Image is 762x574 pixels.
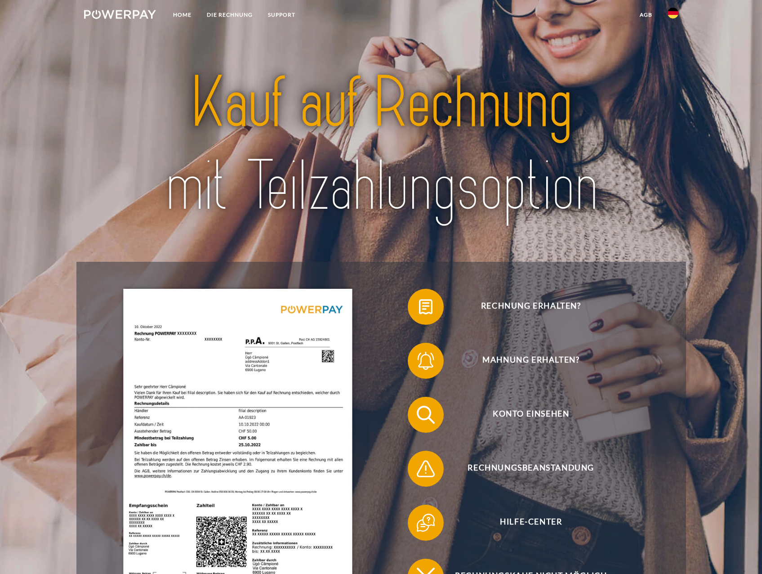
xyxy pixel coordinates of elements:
[668,8,678,18] img: de
[414,350,437,372] img: qb_bell.svg
[414,296,437,318] img: qb_bill.svg
[421,505,641,541] span: Hilfe-Center
[408,343,642,379] button: Mahnung erhalten?
[408,505,642,541] button: Hilfe-Center
[113,58,649,232] img: title-powerpay_de.svg
[408,451,642,487] button: Rechnungsbeanstandung
[414,511,437,534] img: qb_help.svg
[260,7,303,23] a: SUPPORT
[84,10,156,19] img: logo-powerpay-white.svg
[632,7,660,23] a: agb
[414,457,437,480] img: qb_warning.svg
[408,289,642,325] button: Rechnung erhalten?
[199,7,260,23] a: DIE RECHNUNG
[408,397,642,433] button: Konto einsehen
[165,7,199,23] a: Home
[421,451,641,487] span: Rechnungsbeanstandung
[421,397,641,433] span: Konto einsehen
[414,404,437,426] img: qb_search.svg
[421,289,641,325] span: Rechnung erhalten?
[421,343,641,379] span: Mahnung erhalten?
